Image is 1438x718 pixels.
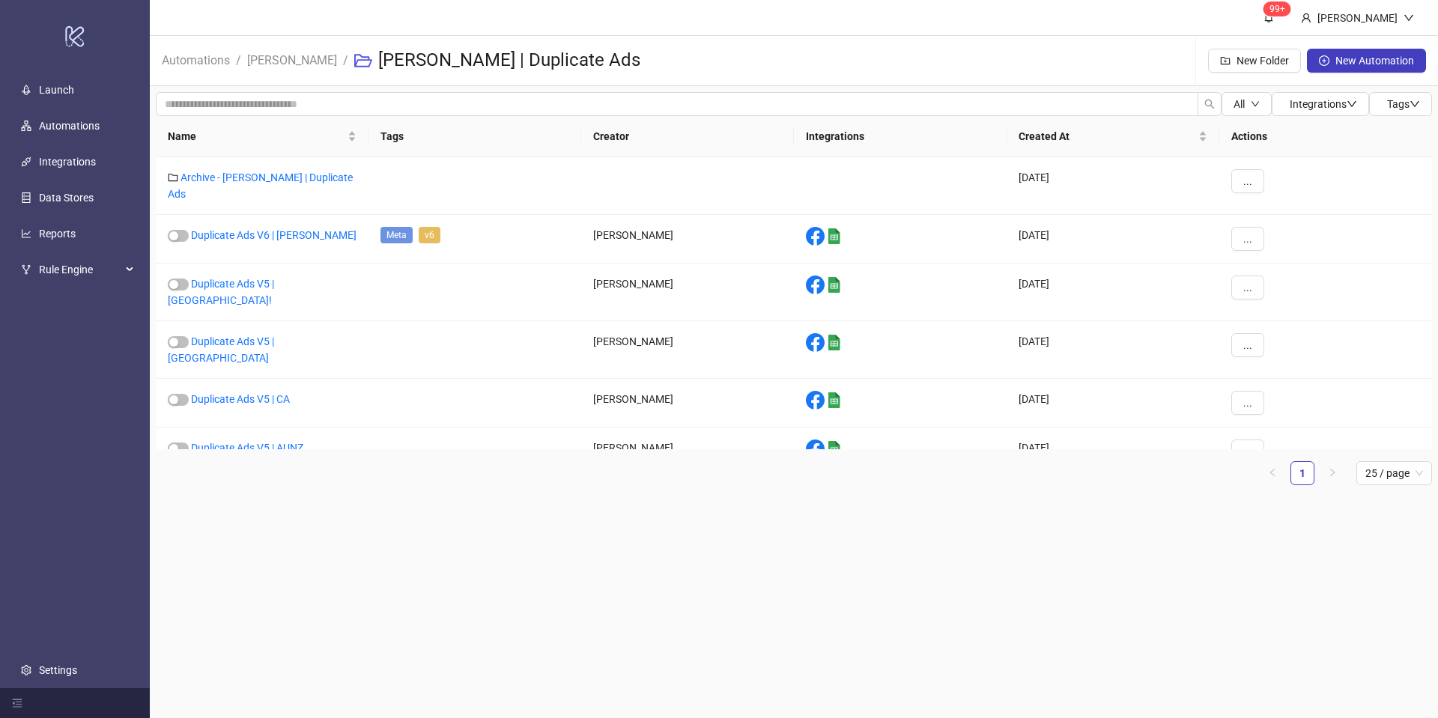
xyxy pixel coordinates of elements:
[191,393,290,405] a: Duplicate Ads V5 | CA
[1410,99,1420,109] span: down
[1356,461,1432,485] div: Page Size
[168,171,353,200] a: Archive - [PERSON_NAME] | Duplicate Ads
[39,84,74,96] a: Launch
[12,698,22,708] span: menu-fold
[1251,100,1260,109] span: down
[1007,264,1219,321] div: [DATE]
[581,379,794,428] div: [PERSON_NAME]
[1243,233,1252,245] span: ...
[1007,428,1219,476] div: [DATE]
[1007,116,1219,157] th: Created At
[168,278,274,306] a: Duplicate Ads V5 | [GEOGRAPHIC_DATA]!
[156,116,368,157] th: Name
[1007,215,1219,264] div: [DATE]
[1007,321,1219,379] div: [DATE]
[1237,55,1289,67] span: New Folder
[191,442,303,454] a: Duplicate Ads V5 | AUNZ
[1231,439,1264,463] button: ...
[794,116,1007,157] th: Integrations
[378,49,640,73] h3: [PERSON_NAME] | Duplicate Ads
[1222,92,1272,116] button: Alldown
[1290,461,1314,485] li: 1
[1231,169,1264,193] button: ...
[1347,99,1357,109] span: down
[168,128,345,144] span: Name
[244,51,340,67] a: [PERSON_NAME]
[39,664,77,676] a: Settings
[1311,10,1404,26] div: [PERSON_NAME]
[1260,461,1284,485] li: Previous Page
[39,156,96,168] a: Integrations
[1243,397,1252,409] span: ...
[39,228,76,240] a: Reports
[1260,461,1284,485] button: left
[343,37,348,85] li: /
[1268,468,1277,477] span: left
[168,172,178,183] span: folder
[1231,391,1264,415] button: ...
[191,229,357,241] a: Duplicate Ads V6 | [PERSON_NAME]
[39,120,100,132] a: Automations
[1320,461,1344,485] li: Next Page
[1243,282,1252,293] span: ...
[1220,55,1231,66] span: folder-add
[1263,1,1291,16] sup: 1755
[236,37,241,85] li: /
[419,227,440,243] span: v6
[1272,92,1369,116] button: Integrationsdown
[1204,99,1215,109] span: search
[1231,227,1264,251] button: ...
[1404,13,1414,23] span: down
[1319,55,1329,66] span: plus-circle
[1290,98,1357,110] span: Integrations
[581,116,794,157] th: Creator
[354,52,372,70] span: folder-open
[1243,339,1252,351] span: ...
[1243,445,1252,457] span: ...
[1231,333,1264,357] button: ...
[39,192,94,204] a: Data Stores
[1263,12,1274,22] span: bell
[581,321,794,379] div: [PERSON_NAME]
[168,335,274,364] a: Duplicate Ads V5 | [GEOGRAPHIC_DATA]
[1320,461,1344,485] button: right
[581,264,794,321] div: [PERSON_NAME]
[1231,276,1264,299] button: ...
[1335,55,1414,67] span: New Automation
[1234,98,1245,110] span: All
[1387,98,1420,110] span: Tags
[159,51,233,67] a: Automations
[1243,175,1252,187] span: ...
[380,227,413,243] span: Meta
[21,264,31,275] span: fork
[1328,468,1337,477] span: right
[581,428,794,476] div: [PERSON_NAME]
[1219,116,1432,157] th: Actions
[1208,49,1301,73] button: New Folder
[1007,379,1219,428] div: [DATE]
[1291,462,1314,484] a: 1
[581,215,794,264] div: [PERSON_NAME]
[1369,92,1432,116] button: Tagsdown
[1019,128,1195,144] span: Created At
[39,255,121,285] span: Rule Engine
[1301,13,1311,23] span: user
[1007,157,1219,215] div: [DATE]
[368,116,581,157] th: Tags
[1365,462,1423,484] span: 25 / page
[1307,49,1426,73] button: New Automation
